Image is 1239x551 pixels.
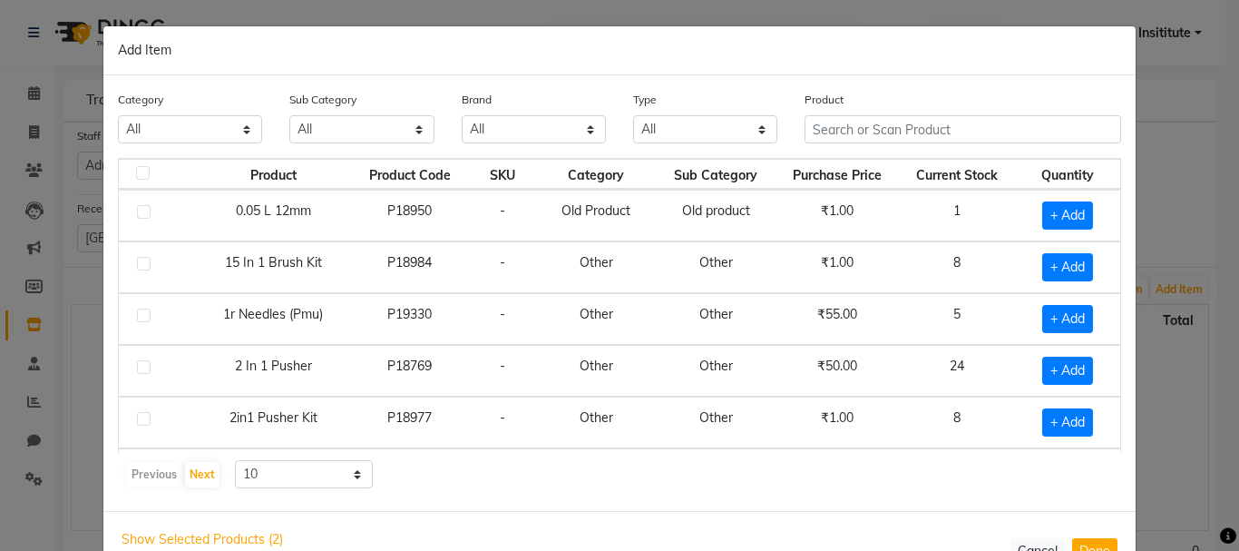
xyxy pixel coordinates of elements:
[1016,159,1120,190] th: Quantity
[196,241,351,293] td: 15 In 1 Brush Kit
[899,241,1016,293] td: 8
[351,190,468,241] td: P18950
[351,159,468,190] th: Product Code
[793,167,882,183] span: Purchase Price
[196,448,351,500] td: 2 No. Acrylic Brush
[657,345,776,397] td: Other
[351,448,468,500] td: P18774
[289,92,356,108] label: Sub Category
[122,530,283,549] span: Show Selected Products (2)
[536,448,656,500] td: Other
[351,241,468,293] td: P18984
[351,397,468,448] td: P18977
[196,159,351,190] th: Product
[899,397,1016,448] td: 8
[536,345,656,397] td: Other
[1042,253,1093,281] span: + Add
[1042,408,1093,437] span: + Add
[536,241,656,293] td: Other
[805,92,844,108] label: Product
[776,190,899,241] td: ₹1.00
[1042,305,1093,333] span: + Add
[118,92,163,108] label: Category
[633,92,657,108] label: Type
[776,345,899,397] td: ₹50.00
[899,159,1016,190] th: Current Stock
[899,190,1016,241] td: 1
[776,397,899,448] td: ₹1.00
[185,462,220,487] button: Next
[536,190,656,241] td: Old Product
[468,397,536,448] td: -
[468,345,536,397] td: -
[776,448,899,500] td: ₹60.00
[196,345,351,397] td: 2 In 1 Pusher
[776,241,899,293] td: ₹1.00
[468,241,536,293] td: -
[899,448,1016,500] td: 30
[103,26,1136,75] div: Add Item
[536,293,656,345] td: Other
[196,190,351,241] td: 0.05 L 12mm
[657,293,776,345] td: Other
[899,293,1016,345] td: 5
[657,241,776,293] td: Other
[657,397,776,448] td: Other
[468,190,536,241] td: -
[805,115,1121,143] input: Search or Scan Product
[657,159,776,190] th: Sub Category
[468,293,536,345] td: -
[351,345,468,397] td: P18769
[351,293,468,345] td: P19330
[196,397,351,448] td: 2in1 Pusher Kit
[536,397,656,448] td: Other
[657,190,776,241] td: Old product
[899,345,1016,397] td: 24
[462,92,492,108] label: Brand
[468,448,536,500] td: -
[468,159,536,190] th: SKU
[1042,202,1093,230] span: + Add
[196,293,351,345] td: 1r Needles (Pmu)
[1042,357,1093,385] span: + Add
[657,448,776,500] td: Other
[776,293,899,345] td: ₹55.00
[536,159,656,190] th: Category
